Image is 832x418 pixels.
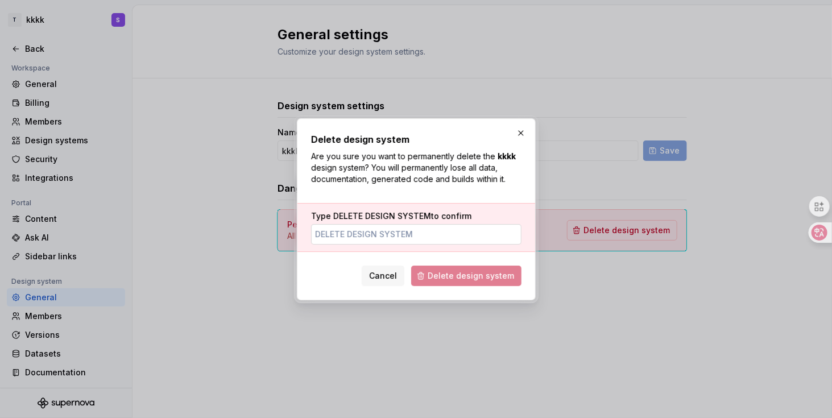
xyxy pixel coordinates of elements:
[311,224,521,245] input: DELETE DESIGN SYSTEM
[333,211,431,221] span: DELETE DESIGN SYSTEM
[311,151,521,185] p: Are you sure you want to permanently delete the design system? You will permanently lose all data...
[311,210,471,222] label: Type to confirm
[369,270,397,282] span: Cancel
[498,151,516,161] strong: kkkk
[362,266,404,286] button: Cancel
[311,133,521,146] h2: Delete design system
